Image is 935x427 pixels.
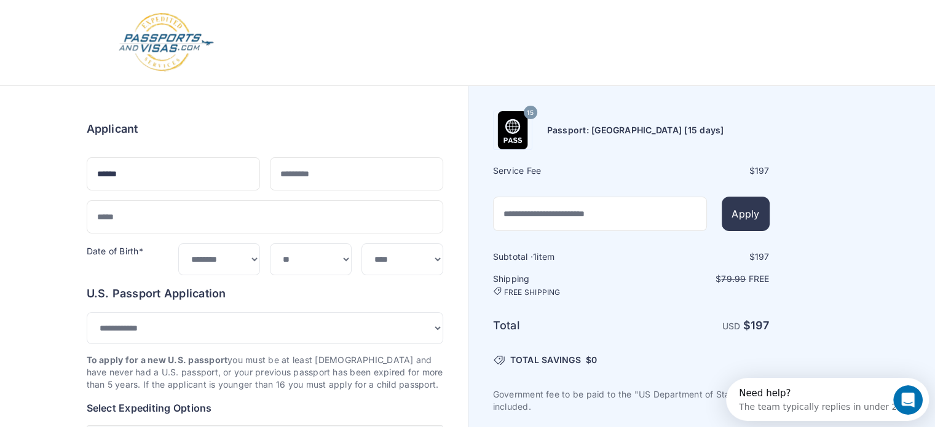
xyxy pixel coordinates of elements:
h6: U.S. Passport Application [87,285,443,302]
span: 15 [527,105,533,121]
label: Date of Birth* [87,246,143,256]
span: USD [722,321,741,331]
p: $ [633,273,770,285]
div: $ [633,165,770,177]
span: FREE SHIPPING [504,288,561,297]
iframe: Intercom live chat [893,385,923,415]
strong: $ [743,319,770,332]
div: Need help? [13,10,176,20]
span: 79.99 [721,273,746,284]
h6: Subtotal · item [493,251,630,263]
h6: Select Expediting Options [87,401,443,415]
span: TOTAL SAVINGS [510,354,581,366]
span: $ [586,354,598,366]
p: Government fee to be paid to the "US Department of State" is not included. [493,388,770,413]
span: 0 [591,355,597,365]
span: 197 [751,319,770,332]
div: $ [633,251,770,263]
img: Logo [117,12,215,73]
h6: Total [493,317,630,334]
span: 1 [533,251,537,262]
button: Apply [722,197,769,231]
h6: Shipping [493,273,630,297]
img: Product Name [494,111,532,149]
p: you must be at least [DEMOGRAPHIC_DATA] and have never had a U.S. passport, or your previous pass... [87,354,443,391]
h6: Applicant [87,120,138,138]
span: 197 [755,165,770,176]
h6: Service Fee [493,165,630,177]
span: 197 [755,251,770,262]
div: The team typically replies in under 2h [13,20,176,33]
div: Open Intercom Messenger [5,5,213,39]
iframe: Intercom live chat discovery launcher [726,378,929,421]
strong: To apply for a new U.S. passport [87,355,228,365]
h6: Passport: [GEOGRAPHIC_DATA] [15 days] [547,124,724,136]
span: Free [749,273,770,284]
